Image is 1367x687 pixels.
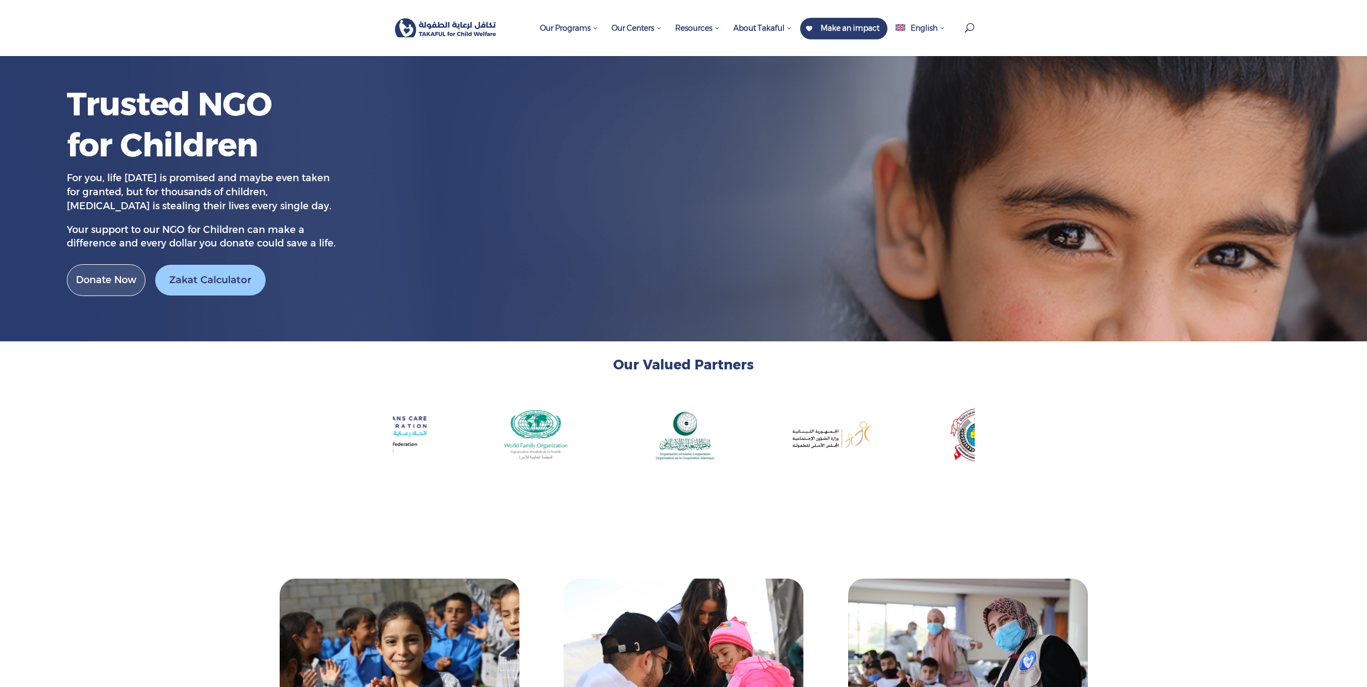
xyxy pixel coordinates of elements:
a: Zakat Calculator [155,265,266,296]
span: Your support to our NGO for Children can make a difference and e [67,224,304,250]
a: Our Centers [606,18,667,56]
div: 7 / 15 [761,408,901,462]
h1: Trusted NGO for Children [67,84,282,170]
p: very dollar you donate could save a life. [67,223,336,251]
p: For you, life [DATE] is promised and maybe even taken for granted, but for thousands of children,... [67,171,336,223]
a: Donate Now [67,264,145,296]
span: About Takaful [733,23,792,33]
img: world family organization [496,408,576,462]
a: Our Programs [535,18,603,56]
h2: Our Valued Partners [393,356,975,379]
span: Make an impact [821,23,879,33]
span: Our Centers [612,23,662,33]
img: Takaful [395,18,497,38]
div: 5 / 15 [466,408,606,462]
img: المجلس الاسلامي العالمي [950,408,1008,462]
span: Resources [675,23,720,33]
a: Resources [670,18,725,56]
a: About Takaful [728,18,797,56]
img: organisation of islamic cooperation [643,408,724,462]
a: English [890,18,950,56]
div: 8 / 15 [909,408,1049,462]
a: Make an impact [800,18,887,39]
img: Group 427320579 (2) [791,408,871,462]
span: English [911,23,938,33]
span: Our Programs [540,23,598,33]
div: 6 / 15 [614,408,753,462]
